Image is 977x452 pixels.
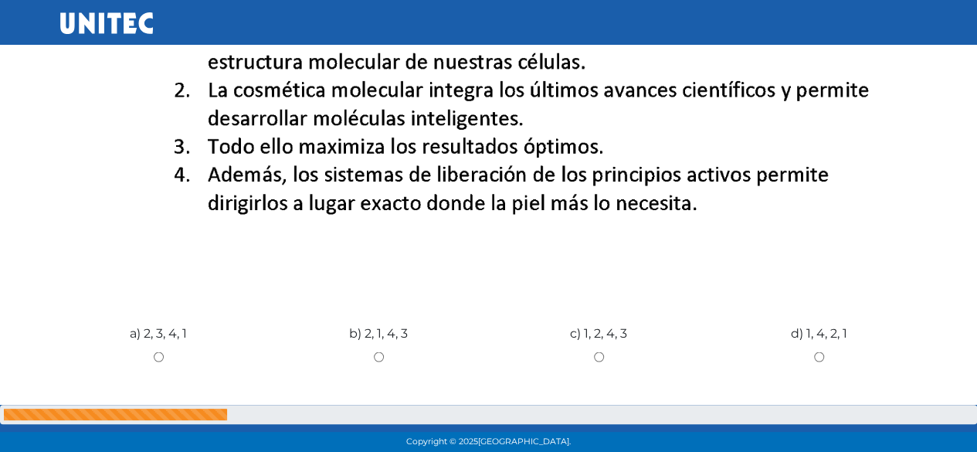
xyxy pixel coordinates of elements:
[478,437,571,447] span: [GEOGRAPHIC_DATA].
[349,324,408,342] label: b) 2, 1, 4, 3
[791,324,847,342] label: d) 1, 4, 2, 1
[570,324,627,342] label: c) 1, 2, 4, 3
[60,12,153,34] img: UNITEC
[130,324,187,342] label: a) 2, 3, 4, 1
